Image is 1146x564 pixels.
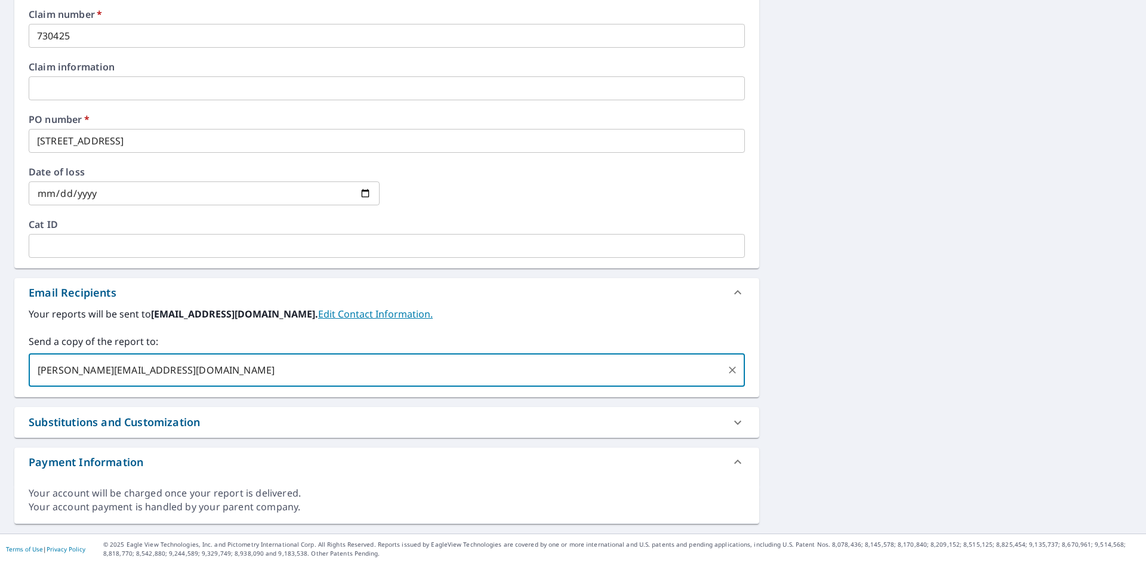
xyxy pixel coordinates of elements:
[151,307,318,320] b: [EMAIL_ADDRESS][DOMAIN_NAME].
[29,486,745,500] div: Your account will be charged once your report is delivered.
[29,414,200,430] div: Substitutions and Customization
[6,545,85,553] p: |
[318,307,433,320] a: EditContactInfo
[724,362,741,378] button: Clear
[29,307,745,321] label: Your reports will be sent to
[29,10,745,19] label: Claim number
[29,62,745,72] label: Claim information
[29,115,745,124] label: PO number
[6,545,43,553] a: Terms of Use
[14,278,759,307] div: Email Recipients
[14,448,759,476] div: Payment Information
[29,500,745,514] div: Your account payment is handled by your parent company.
[29,167,380,177] label: Date of loss
[103,540,1140,558] p: © 2025 Eagle View Technologies, Inc. and Pictometry International Corp. All Rights Reserved. Repo...
[47,545,85,553] a: Privacy Policy
[29,454,143,470] div: Payment Information
[14,407,759,437] div: Substitutions and Customization
[29,285,116,301] div: Email Recipients
[29,220,745,229] label: Cat ID
[29,334,745,349] label: Send a copy of the report to:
